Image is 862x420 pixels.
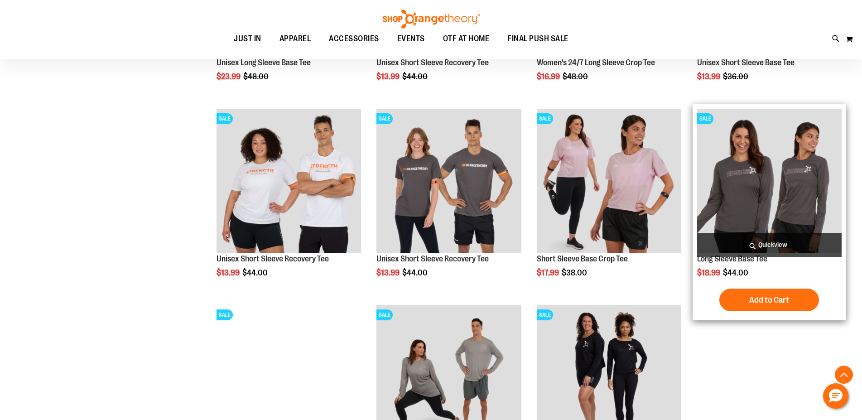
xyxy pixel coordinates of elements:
[697,72,722,81] span: $13.99
[279,29,311,49] span: APPAREL
[749,295,789,305] span: Add to Cart
[537,113,553,124] span: SALE
[234,29,261,49] span: JUST IN
[723,72,750,81] span: $36.00
[697,109,842,253] img: Product image for Long Sleeve Base Tee
[376,72,401,81] span: $13.99
[562,268,588,277] span: $38.00
[372,104,525,300] div: product
[217,109,361,253] img: Product image for Unisex Short Sleeve Recovery Tee
[537,268,560,277] span: $17.99
[402,268,429,277] span: $44.00
[217,109,361,255] a: Product image for Unisex Short Sleeve Recovery TeeSALE
[376,309,393,320] span: SALE
[376,113,393,124] span: SALE
[443,29,490,49] span: OTF AT HOME
[537,309,553,320] span: SALE
[823,383,848,409] button: Hello, have a question? Let’s chat.
[537,109,681,255] a: Product image for Short Sleeve Base Crop TeeSALE
[697,58,795,67] a: Unisex Short Sleeve Base Tee
[697,233,842,257] a: Quickview
[532,104,686,300] div: product
[212,104,366,300] div: product
[320,29,388,49] a: ACCESSORIES
[217,113,233,124] span: SALE
[381,10,481,29] img: Shop Orangetheory
[697,109,842,255] a: Product image for Long Sleeve Base TeeSALE
[243,72,270,81] span: $48.00
[693,104,846,320] div: product
[217,268,241,277] span: $13.99
[217,309,233,320] span: SALE
[270,29,320,49] a: APPAREL
[376,109,521,253] img: Product image for Unisex Short Sleeve Recovery Tee
[402,72,429,81] span: $44.00
[697,254,767,263] a: Long Sleeve Base Tee
[723,268,750,277] span: $44.00
[242,268,269,277] span: $44.00
[329,29,379,49] span: ACCESSORIES
[507,29,568,49] span: FINAL PUSH SALE
[537,58,655,67] a: Women's 24/7 Long Sleeve Crop Tee
[388,29,434,49] a: EVENTS
[697,268,722,277] span: $18.99
[376,254,489,263] a: Unisex Short Sleeve Recovery Tee
[563,72,589,81] span: $48.00
[719,289,819,311] button: Add to Cart
[376,109,521,255] a: Product image for Unisex Short Sleeve Recovery TeeSALE
[537,109,681,253] img: Product image for Short Sleeve Base Crop Tee
[376,58,489,67] a: Unisex Short Sleeve Recovery Tee
[434,29,499,49] a: OTF AT HOME
[537,254,628,263] a: Short Sleeve Base Crop Tee
[217,254,329,263] a: Unisex Short Sleeve Recovery Tee
[217,72,242,81] span: $23.99
[697,113,713,124] span: SALE
[498,29,578,49] a: FINAL PUSH SALE
[835,366,853,384] button: Back To Top
[217,58,311,67] a: Unisex Long Sleeve Base Tee
[225,29,270,49] a: JUST IN
[376,268,401,277] span: $13.99
[537,72,561,81] span: $16.99
[397,29,425,49] span: EVENTS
